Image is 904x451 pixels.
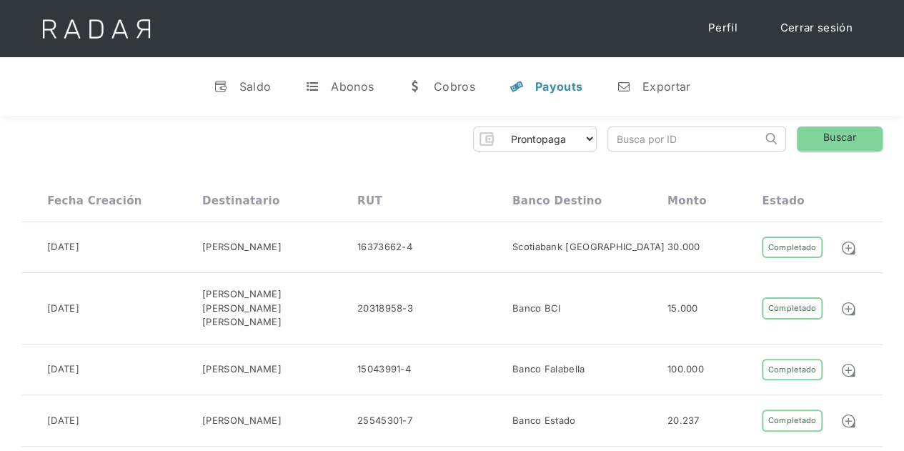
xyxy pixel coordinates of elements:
input: Busca por ID [608,127,762,151]
div: Payouts [535,79,582,94]
div: Completado [762,359,822,381]
div: Fecha creación [47,194,142,207]
div: RUT [357,194,382,207]
div: w [408,79,422,94]
div: 20.237 [667,414,700,428]
div: Saldo [239,79,272,94]
form: Form [473,127,597,152]
a: Perfil [694,14,752,42]
div: t [305,79,319,94]
img: Detalle [840,301,856,317]
div: Completado [762,410,822,432]
div: 15.000 [667,302,698,316]
div: 16373662-4 [357,240,412,254]
div: 20318958-3 [357,302,413,316]
div: Banco Estado [512,414,576,428]
div: [DATE] [47,414,79,428]
div: [PERSON_NAME] [PERSON_NAME] [PERSON_NAME] [202,287,357,329]
div: 100.000 [667,362,704,377]
img: Detalle [840,362,856,378]
div: Banco Falabella [512,362,585,377]
div: Cobros [434,79,475,94]
div: [DATE] [47,362,79,377]
div: [DATE] [47,302,79,316]
div: n [617,79,631,94]
div: [PERSON_NAME] [202,362,282,377]
div: 15043991-4 [357,362,411,377]
div: [PERSON_NAME] [202,240,282,254]
div: Banco BCI [512,302,561,316]
div: Banco destino [512,194,602,207]
div: [DATE] [47,240,79,254]
div: y [510,79,524,94]
div: 30.000 [667,240,700,254]
div: Estado [762,194,804,207]
div: Scotiabank [GEOGRAPHIC_DATA] [512,240,665,254]
div: Completado [762,237,822,259]
div: Destinatario [202,194,279,207]
div: Abonos [331,79,374,94]
div: Exportar [642,79,690,94]
a: Cerrar sesión [766,14,867,42]
div: Monto [667,194,707,207]
div: [PERSON_NAME] [202,414,282,428]
div: Completado [762,297,822,319]
div: 25545301-7 [357,414,412,428]
img: Detalle [840,240,856,256]
img: Detalle [840,413,856,429]
div: v [214,79,228,94]
a: Buscar [797,127,883,152]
